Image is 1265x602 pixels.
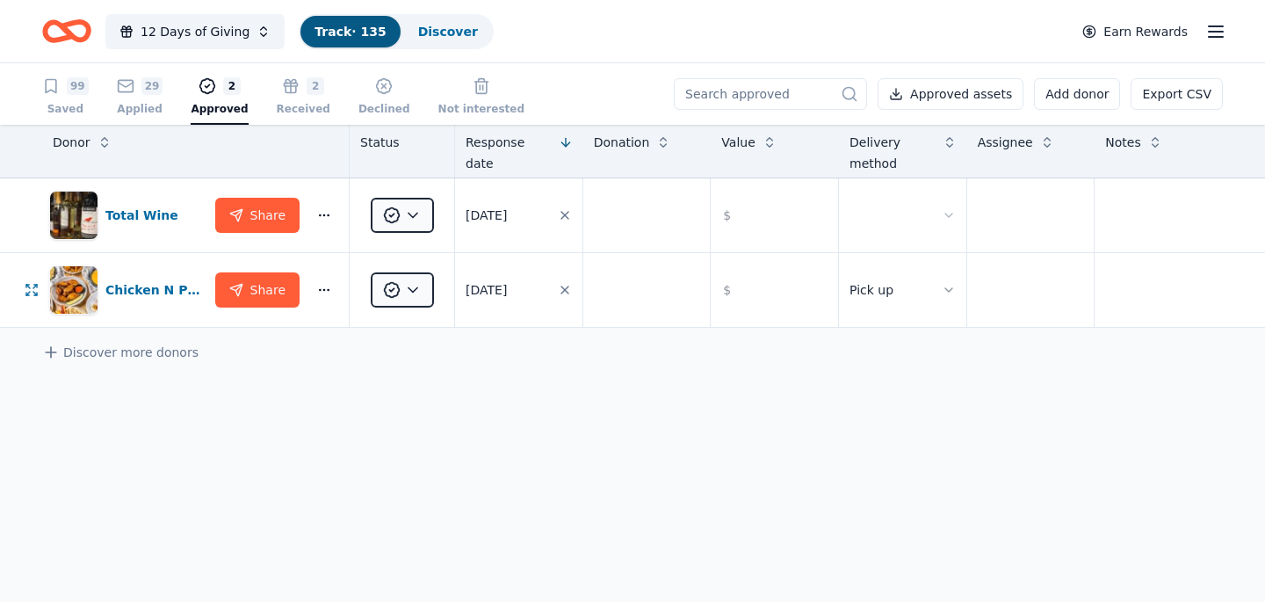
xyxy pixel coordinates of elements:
div: Chicken N Pickle ([GEOGRAPHIC_DATA]) [105,279,208,301]
div: Notes [1105,132,1140,153]
div: Applied [117,102,163,116]
button: Export CSV [1131,78,1223,110]
a: Earn Rewards [1072,16,1198,47]
img: Image for Chicken N Pickle (Grand Prairie) [50,266,98,314]
div: Value [721,132,755,153]
a: Track· 135 [314,25,386,39]
button: 29Applied [117,70,163,125]
div: 2 [223,77,241,95]
div: 29 [141,77,163,95]
div: [DATE] [466,279,507,301]
div: [DATE] [466,205,507,226]
div: Donation [594,132,650,153]
div: Delivery method [849,132,936,174]
div: Approved [191,102,248,116]
button: Share [215,272,300,308]
img: Image for Total Wine [50,192,98,239]
button: [DATE] [455,253,582,327]
button: Image for Total WineTotal Wine [49,191,208,240]
button: 2Approved [191,70,248,125]
button: Declined [358,70,410,125]
div: Assignee [978,132,1033,153]
div: Status [350,125,455,178]
button: Image for Chicken N Pickle (Grand Prairie)Chicken N Pickle ([GEOGRAPHIC_DATA]) [49,265,208,315]
button: 12 Days of Giving [105,14,285,49]
div: Total Wine [105,205,185,226]
a: Home [42,11,91,52]
div: Declined [358,102,410,116]
div: Response date [466,132,552,174]
div: Not interested [438,102,524,116]
button: Add donor [1034,78,1120,110]
button: Share [215,198,300,233]
span: 12 Days of Giving [141,21,249,42]
div: Received [277,102,330,116]
div: Saved [42,102,89,116]
a: Discover [418,25,478,39]
button: 99Saved [42,70,89,125]
button: Not interested [438,70,524,125]
div: 2 [307,77,324,95]
button: 2Received [277,70,330,125]
button: Track· 135Discover [299,14,494,49]
div: 99 [67,77,89,95]
button: [DATE] [455,178,582,252]
div: Donor [53,132,90,153]
button: Approved assets [878,78,1023,110]
input: Search approved [674,78,867,110]
a: Discover more donors [42,342,199,363]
